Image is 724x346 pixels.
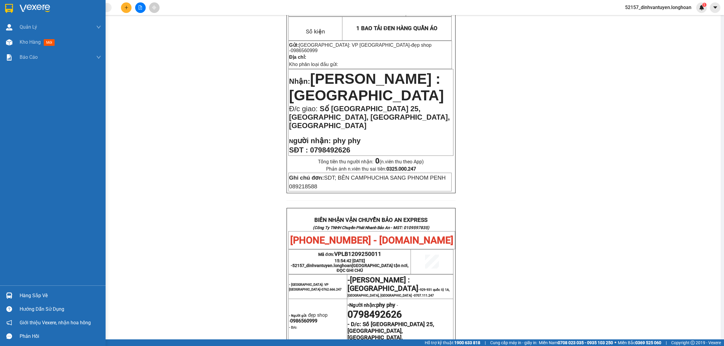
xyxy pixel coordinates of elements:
[306,28,325,35] span: Số kiện
[314,217,427,223] strong: BIÊN NHẬN VẬN CHUYỂN BẢO AN EXPRESS
[414,294,434,297] span: 0707.111.247
[299,42,410,48] span: [GEOGRAPHIC_DATA]: VP [GEOGRAPHIC_DATA]
[290,318,317,324] span: 0986560999
[349,302,395,308] span: Người nhận:
[425,339,480,346] span: Hỗ trợ kỹ thuật:
[348,321,361,328] strong: - D/c:
[289,138,331,144] strong: N
[6,39,12,46] img: warehouse-icon
[289,314,307,318] strong: - Người gửi:
[333,137,360,145] span: phy phy
[348,279,449,297] span: -
[386,166,416,172] strong: 0325.000.247
[138,5,142,10] span: file-add
[6,320,12,326] span: notification
[310,146,350,154] span: 0798492626
[289,175,446,190] span: SDT; BÊN CAMPHUCHIA SANG PHNOM PENH 089218588
[6,292,12,299] img: warehouse-icon
[6,306,12,312] span: question-circle
[20,53,38,61] span: Báo cáo
[691,341,695,345] span: copyright
[334,251,381,257] span: VPLB1209250011
[348,309,402,320] span: 0798492626
[318,252,381,257] span: Mã đơn:
[121,2,132,13] button: plus
[135,2,146,13] button: file-add
[635,340,661,345] strong: 0369 525 060
[375,157,379,165] strong: 0
[710,2,720,13] button: caret-down
[96,25,101,30] span: down
[356,25,437,32] span: 1 BAO TẢI ĐEN HÀNG QUẦN ÁO
[20,291,101,300] div: Hàng sắp về
[618,339,661,346] span: Miền Bắc
[289,55,306,60] strong: Địa chỉ:
[289,105,319,113] span: Đ/c giao:
[289,77,310,85] span: Nhận:
[313,225,429,230] strong: (Công Ty TNHH Chuyển Phát Nhanh Bảo An - MST: 0109597835)
[395,302,398,308] span: -
[152,5,156,10] span: aim
[713,5,718,10] span: caret-down
[292,263,408,273] span: 52157_dinhvantuyen.longhoan
[376,302,395,308] span: phy phy
[702,3,707,7] sup: 1
[290,234,453,246] span: [PHONE_NUMBER] - [DOMAIN_NAME]
[289,283,341,291] span: - [GEOGRAPHIC_DATA]: VP [GEOGRAPHIC_DATA]-
[20,23,37,31] span: Quản Lý
[20,319,91,326] span: Giới thiệu Vexere, nhận hoa hồng
[703,3,705,7] span: 1
[289,105,450,130] span: Số [GEOGRAPHIC_DATA] 25, [GEOGRAPHIC_DATA], [GEOGRAPHIC_DATA], [GEOGRAPHIC_DATA]
[289,42,431,53] span: đẹp shop -
[6,333,12,339] span: message
[348,276,418,293] span: [PERSON_NAME] : [GEOGRAPHIC_DATA]
[454,340,480,345] strong: 1900 633 818
[289,42,299,48] strong: Gửi:
[375,159,424,165] span: (n.viên thu theo App)
[620,4,696,11] span: 52157_dinhvantuyen.longhoan
[124,5,129,10] span: plus
[326,166,416,172] span: Phản ánh n.viên thu sai tiền:
[289,62,338,67] span: Kho phân loại đầu gửi:
[289,312,328,324] span: đẹp shop -
[322,288,341,291] span: 0762.666.247
[149,2,160,13] button: aim
[699,5,704,10] img: icon-new-feature
[289,326,297,329] strong: - D/c:
[490,339,537,346] span: Cung cấp máy in - giấy in:
[289,175,324,181] strong: Ghi chú đơn:
[348,276,350,284] span: -
[44,39,55,46] span: mới
[6,54,12,61] img: solution-icon
[291,48,318,53] span: 0986560999
[318,159,424,165] span: Tổng tiền thu người nhận:
[666,339,667,346] span: |
[485,339,486,346] span: |
[293,137,331,145] span: gười nhận:
[348,302,395,308] strong: -
[558,340,613,345] strong: 0708 023 035 - 0935 103 250
[96,55,101,60] span: down
[20,39,41,45] span: Kho hàng
[337,263,409,273] span: [GEOGRAPHIC_DATA] tận nơi, ĐỌC GHI CHÚ
[614,341,616,344] span: ⚪️
[289,71,444,103] span: [PERSON_NAME] : [GEOGRAPHIC_DATA]
[5,4,13,13] img: logo-vxr
[6,24,12,30] img: warehouse-icon
[20,305,101,314] div: Hướng dẫn sử dụng
[289,42,431,53] span: -
[20,332,101,341] div: Phản hồi
[291,258,408,273] span: 15:54:42 [DATE] -
[539,339,613,346] span: Miền Nam
[289,146,308,154] strong: SĐT :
